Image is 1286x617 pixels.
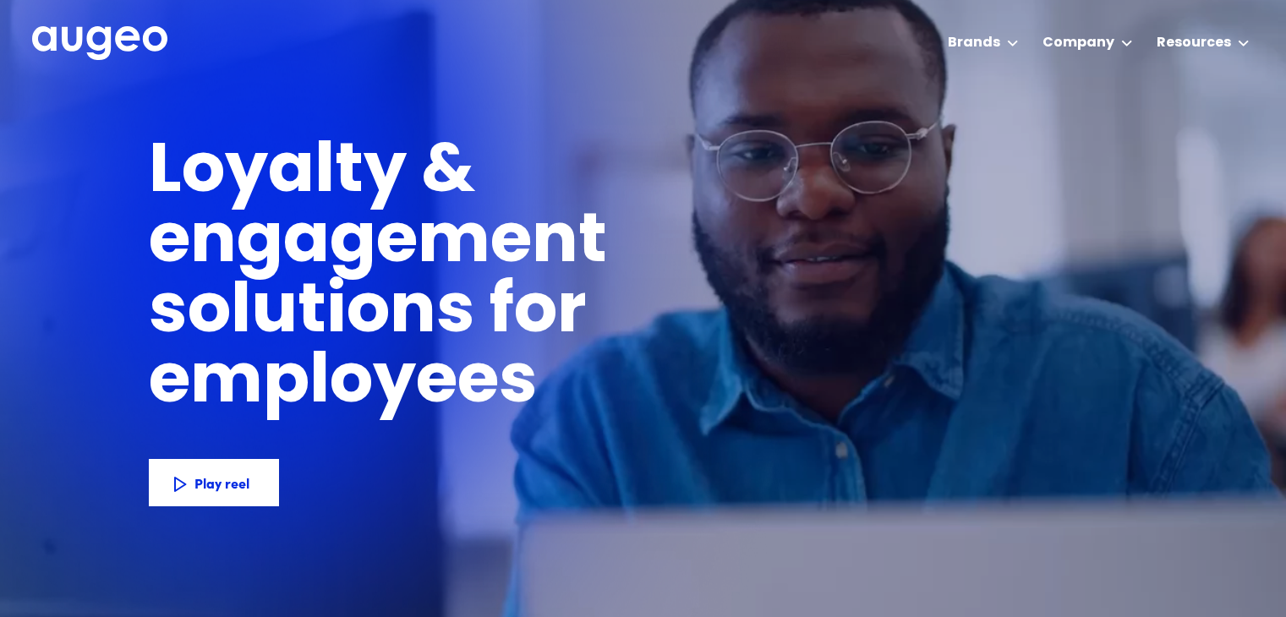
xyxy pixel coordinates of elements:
div: Company [1042,33,1114,53]
div: Resources [1157,33,1231,53]
div: Brands [948,33,1000,53]
img: Augeo's full logo in white. [32,26,167,61]
h1: employees [149,349,567,419]
h1: Loyalty & engagement solutions for [149,139,879,349]
a: home [32,26,167,62]
a: Play reel [149,459,279,506]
